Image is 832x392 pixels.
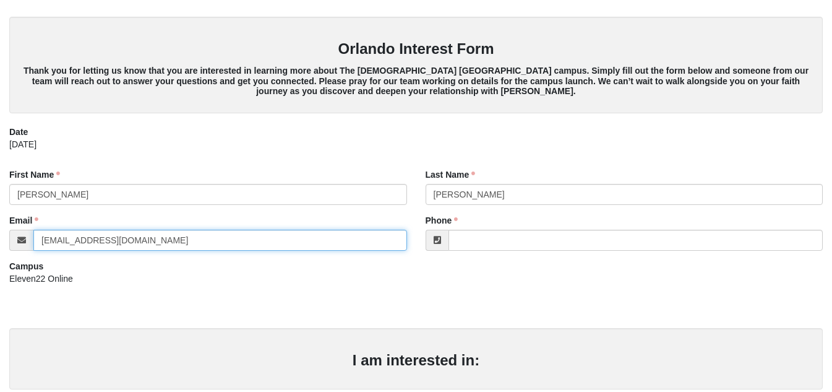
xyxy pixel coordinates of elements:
label: Last Name [426,168,476,181]
label: First Name [9,168,60,181]
div: [DATE] [9,138,823,159]
label: Email [9,214,38,227]
div: Eleven22 Online [9,272,407,294]
label: Campus [9,260,43,272]
label: Date [9,126,28,138]
h5: Thank you for letting us know that you are interested in learning more about The [DEMOGRAPHIC_DAT... [22,66,810,97]
label: Phone [426,214,458,227]
h3: Orlando Interest Form [22,40,810,58]
h3: I am interested in: [22,352,810,370]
